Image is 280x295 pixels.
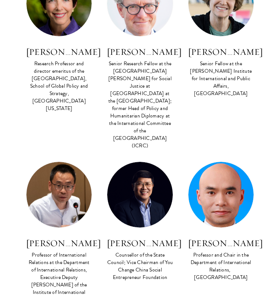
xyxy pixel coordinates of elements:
h3: [PERSON_NAME] [107,45,173,58]
h3: [PERSON_NAME] [188,45,254,58]
h3: [PERSON_NAME] [188,237,254,250]
h3: [PERSON_NAME] [26,45,92,58]
div: Senior Fellow at the [PERSON_NAME] Institute for International and Public Affairs, [GEOGRAPHIC_DATA] [188,60,254,97]
div: Counsellor of the State Council; Vice Chairman of You Change China Social Entrepreneur Foundation [107,251,173,281]
h3: [PERSON_NAME] [107,237,173,250]
div: Research Professor and director emeritus of the [GEOGRAPHIC_DATA], School of Global Policy and St... [26,60,92,112]
h3: [PERSON_NAME] [26,237,92,250]
div: Professor and Chair in the Department of International Relations, [GEOGRAPHIC_DATA] [188,251,254,281]
a: [PERSON_NAME] Professor and Chair in the Department of International Relations, [GEOGRAPHIC_DATA] [188,161,254,282]
div: Senior Research Fellow at the [GEOGRAPHIC_DATA][PERSON_NAME] for Social Justice at [GEOGRAPHIC_DA... [107,60,173,150]
a: [PERSON_NAME] Counsellor of the State Council; Vice Chairman of You Change China Social Entrepren... [107,161,173,282]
